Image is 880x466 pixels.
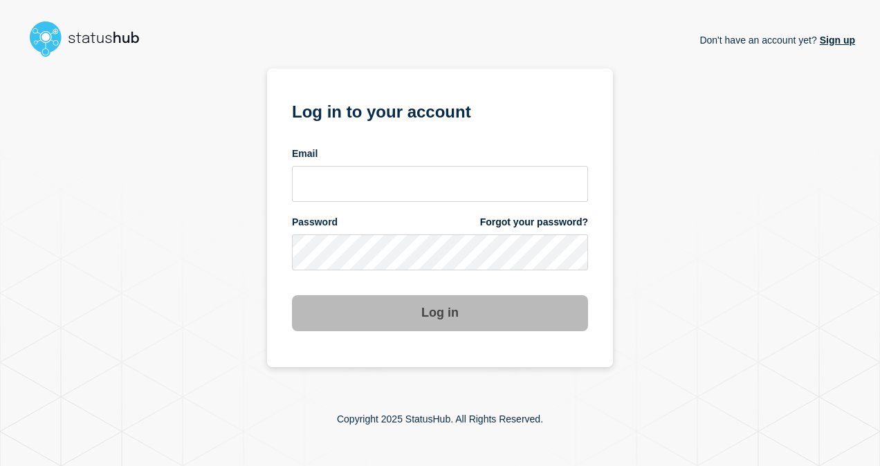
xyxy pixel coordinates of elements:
a: Sign up [817,35,855,46]
input: password input [292,234,588,270]
h1: Log in to your account [292,97,588,123]
button: Log in [292,295,588,331]
input: email input [292,166,588,202]
p: Copyright 2025 StatusHub. All Rights Reserved. [337,413,543,425]
span: Email [292,147,318,160]
img: StatusHub logo [25,17,156,61]
p: Don't have an account yet? [699,24,855,57]
span: Password [292,216,338,229]
a: Forgot your password? [480,216,588,229]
